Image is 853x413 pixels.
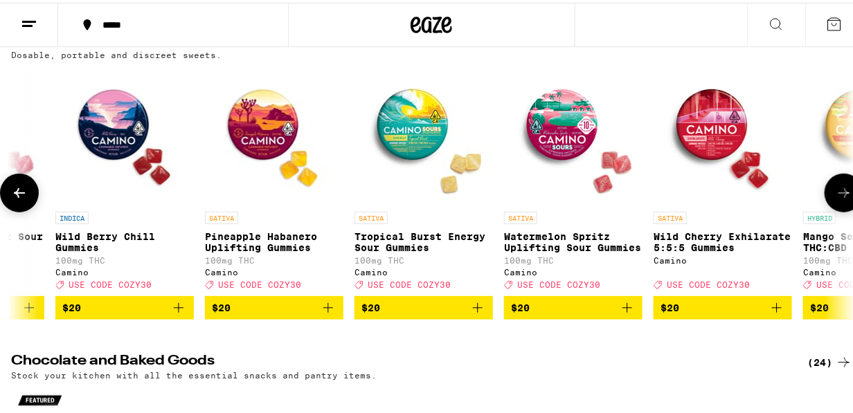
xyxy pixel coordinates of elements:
[504,265,643,274] div: Camino
[55,228,194,250] p: Wild Berry Chill Gummies
[8,10,100,21] span: Hi. Need any help?
[354,209,388,221] p: SATIVA
[62,300,81,311] span: $20
[205,228,343,250] p: Pineapple Habanero Uplifting Gummies
[654,228,792,250] p: Wild Cherry Exhilarate 5:5:5 Gummies
[517,277,600,286] span: USE CODE COZY30
[205,253,343,262] p: 100mg THC
[504,64,643,202] img: Camino - Watermelon Spritz Uplifting Sour Gummies
[654,64,792,202] img: Camino - Wild Cherry Exhilarate 5:5:5 Gummies
[55,209,89,221] p: INDICA
[11,48,222,57] p: Dosable, portable and discreet sweets.
[205,64,343,202] img: Camino - Pineapple Habanero Uplifting Gummies
[803,209,836,221] p: HYBRID
[504,209,537,221] p: SATIVA
[205,265,343,274] div: Camino
[55,64,194,293] a: Open page for Wild Berry Chill Gummies from Camino
[218,277,301,286] span: USE CODE COZY30
[212,300,231,311] span: $20
[55,64,194,202] img: Camino - Wild Berry Chill Gummies
[55,293,194,317] button: Add to bag
[354,253,493,262] p: 100mg THC
[511,300,530,311] span: $20
[55,265,194,274] div: Camino
[205,64,343,293] a: Open page for Pineapple Habanero Uplifting Gummies from Camino
[504,64,643,293] a: Open page for Watermelon Spritz Uplifting Sour Gummies from Camino
[361,300,380,311] span: $20
[69,277,152,286] span: USE CODE COZY30
[810,300,829,311] span: $20
[504,228,643,250] p: Watermelon Spritz Uplifting Sour Gummies
[654,253,792,262] div: Camino
[504,293,643,317] button: Add to bag
[661,300,679,311] span: $20
[368,277,451,286] span: USE CODE COZY30
[667,277,750,286] span: USE CODE COZY30
[205,209,238,221] p: SATIVA
[654,209,687,221] p: SATIVA
[205,293,343,317] button: Add to bag
[654,293,792,317] button: Add to bag
[807,351,852,368] a: (24)
[354,293,493,317] button: Add to bag
[354,265,493,274] div: Camino
[654,64,792,293] a: Open page for Wild Cherry Exhilarate 5:5:5 Gummies from Camino
[11,368,377,377] p: Stock your kitchen with all the essential snacks and pantry items.
[354,64,493,202] img: Camino - Tropical Burst Energy Sour Gummies
[354,228,493,250] p: Tropical Burst Energy Sour Gummies
[55,253,194,262] p: 100mg THC
[11,351,784,368] h2: Chocolate and Baked Goods
[504,253,643,262] p: 100mg THC
[354,64,493,293] a: Open page for Tropical Burst Energy Sour Gummies from Camino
